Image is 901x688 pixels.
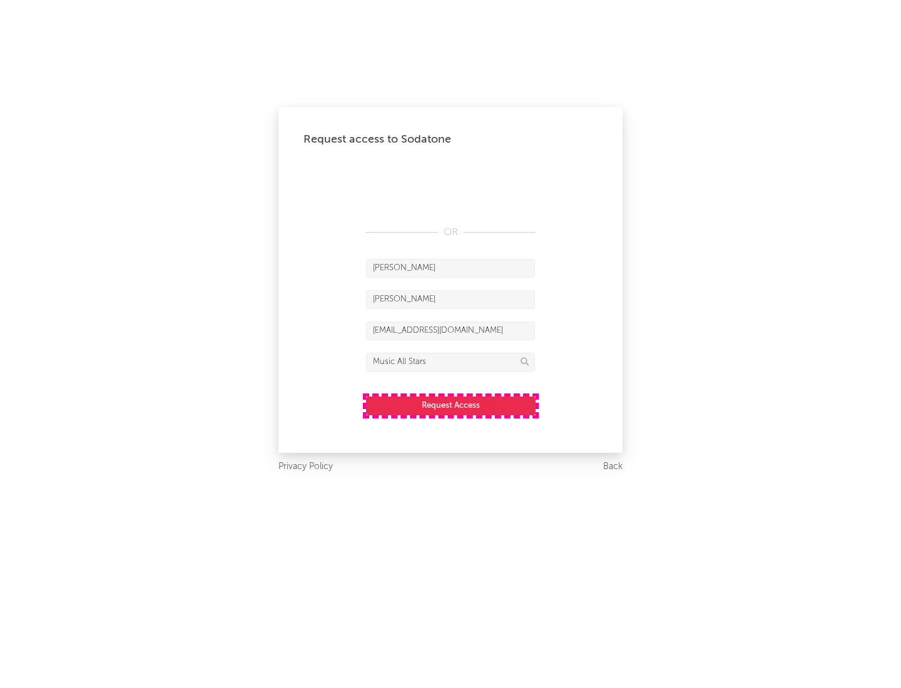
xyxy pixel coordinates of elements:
div: OR [366,225,535,240]
input: First Name [366,259,535,278]
a: Back [603,459,623,475]
input: Last Name [366,290,535,309]
a: Privacy Policy [278,459,333,475]
button: Request Access [366,397,536,415]
div: Request access to Sodatone [303,132,598,147]
input: Email [366,321,535,340]
input: Division [366,353,535,372]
